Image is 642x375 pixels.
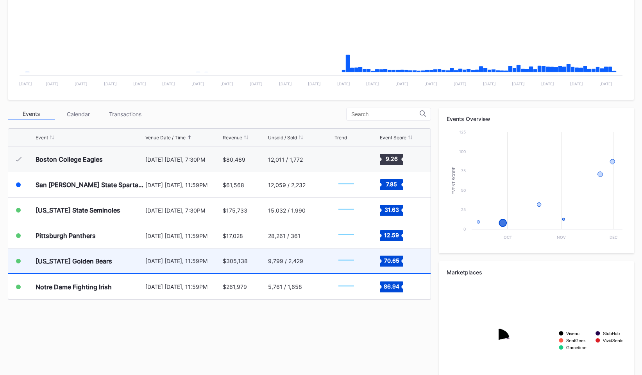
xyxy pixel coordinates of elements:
text: 31.63 [384,206,399,213]
text: 75 [461,168,466,173]
div: Calendar [55,108,102,120]
text: 9.26 [385,155,397,162]
div: [US_STATE] State Seminoles [36,206,120,214]
svg: Chart title [334,277,358,297]
div: [DATE] [DATE], 11:59PM [145,233,221,239]
text: [DATE] [104,81,117,86]
div: Revenue [223,135,242,141]
svg: Chart title [447,128,626,245]
text: 25 [461,207,466,212]
text: 50 [461,188,466,193]
div: [DATE] [DATE], 7:30PM [145,156,221,163]
text: [DATE] [220,81,233,86]
text: Event Score [452,166,456,195]
text: 100 [459,149,466,154]
text: 125 [459,130,466,134]
div: Marketplaces [447,269,626,276]
text: [DATE] [454,81,467,86]
div: Events Overview [447,115,626,122]
text: [DATE] [133,81,146,86]
text: [DATE] [512,81,525,86]
div: Pittsburgh Panthers [36,232,96,240]
div: $261,979 [223,283,247,290]
svg: Chart title [334,251,358,271]
text: [DATE] [250,81,263,86]
div: 28,261 / 361 [268,233,300,239]
div: [DATE] [DATE], 11:59PM [145,182,221,188]
div: Transactions [102,108,148,120]
text: [DATE] [308,81,321,86]
text: [DATE] [162,81,175,86]
text: [DATE] [279,81,292,86]
div: $61,568 [223,182,244,188]
svg: Chart title [334,200,358,220]
div: Notre Dame Fighting Irish [36,283,112,291]
text: Nov [557,235,566,240]
svg: Chart title [334,150,358,169]
div: [DATE] [DATE], 11:59PM [145,258,221,264]
div: $175,733 [223,207,247,214]
div: San [PERSON_NAME] State Spartans [36,181,143,189]
svg: Chart title [334,226,358,245]
div: [DATE] [DATE], 7:30PM [145,207,221,214]
div: $80,469 [223,156,245,163]
text: [DATE] [424,81,437,86]
text: 86.94 [384,283,399,289]
svg: Chart title [334,175,358,195]
text: [DATE] [541,81,554,86]
text: [DATE] [366,81,379,86]
div: $305,138 [223,258,248,264]
input: Search [351,111,420,117]
text: SeatGeek [566,338,586,343]
text: [DATE] [570,81,583,86]
text: Vivenu [566,331,579,336]
text: [DATE] [337,81,350,86]
text: 12.59 [384,232,399,238]
div: 5,761 / 1,658 [268,283,302,290]
div: Boston College Eagles [36,155,103,163]
text: Gametime [566,345,587,350]
text: [DATE] [191,81,204,86]
div: 12,059 / 2,232 [268,182,306,188]
div: Event Score [380,135,406,141]
text: [DATE] [19,81,32,86]
div: 15,032 / 1,990 [268,207,306,214]
text: Oct [504,235,512,240]
text: [DATE] [395,81,408,86]
div: $17,028 [223,233,243,239]
text: [DATE] [483,81,496,86]
div: [DATE] [DATE], 11:59PM [145,283,221,290]
text: 0 [463,227,466,231]
text: [DATE] [46,81,59,86]
text: VividSeats [603,338,624,343]
text: StubHub [603,331,620,336]
text: [DATE] [75,81,88,86]
div: 12,011 / 1,772 [268,156,303,163]
div: [US_STATE] Golden Bears [36,257,112,265]
text: 70.65 [384,257,399,263]
div: Unsold / Sold [268,135,297,141]
text: [DATE] [599,81,612,86]
div: Event [36,135,48,141]
div: 9,799 / 2,429 [268,258,303,264]
div: Events [8,108,55,120]
text: Dec [610,235,617,240]
div: Venue Date / Time [145,135,186,141]
div: Trend [334,135,347,141]
text: 7.85 [386,181,397,187]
